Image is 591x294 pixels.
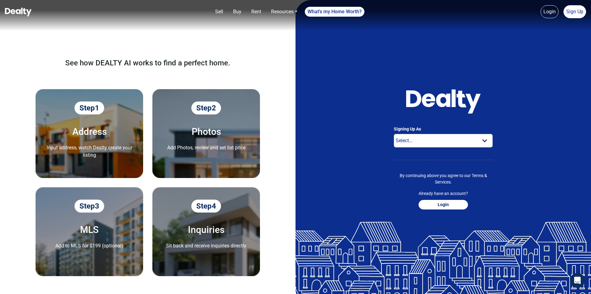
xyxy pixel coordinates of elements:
[40,144,138,159] p: Input address, watch Dealty create your listing
[157,144,255,151] p: Add Photos, review and set list price
[40,225,138,235] h5: MLS
[191,101,221,114] span: Step 2
[570,273,585,288] div: Open Intercom Messenger
[74,101,104,114] span: Step 1
[231,6,244,18] a: Buy
[269,6,300,18] a: Resources
[5,8,32,16] img: Dealty - Buy, Sell & Rent Homes
[305,7,364,17] a: What's my Home Worth?
[157,242,255,250] p: Sit back and receive inquiries directly
[15,59,280,68] h1: See how DEALTY AI works to find a perfect home.
[157,225,255,235] h5: Inquiries
[394,126,493,132] label: Signing Up As
[249,6,264,18] a: Rent
[157,127,255,137] h5: Photos
[191,200,221,213] span: Step 4
[541,5,559,18] a: Login
[74,200,104,213] span: Step 3
[419,200,468,209] button: Login
[563,5,586,18] a: Sign Up
[213,6,226,18] a: Sell
[419,190,468,197] p: Already have an account?
[40,127,138,137] h5: Address
[394,172,493,185] p: By continuing above you agree to our .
